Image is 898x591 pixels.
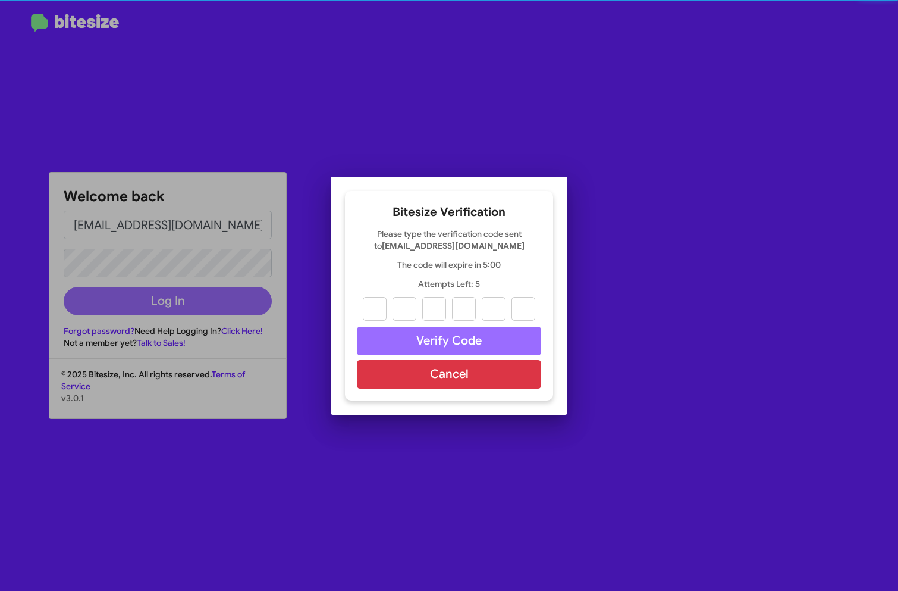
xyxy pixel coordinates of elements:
button: Verify Code [357,327,541,355]
p: Attempts Left: 5 [357,278,541,290]
p: The code will expire in 5:00 [357,259,541,271]
p: Please type the verification code sent to [357,228,541,252]
strong: [EMAIL_ADDRESS][DOMAIN_NAME] [382,240,525,251]
h2: Bitesize Verification [357,203,541,222]
button: Cancel [357,360,541,389]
